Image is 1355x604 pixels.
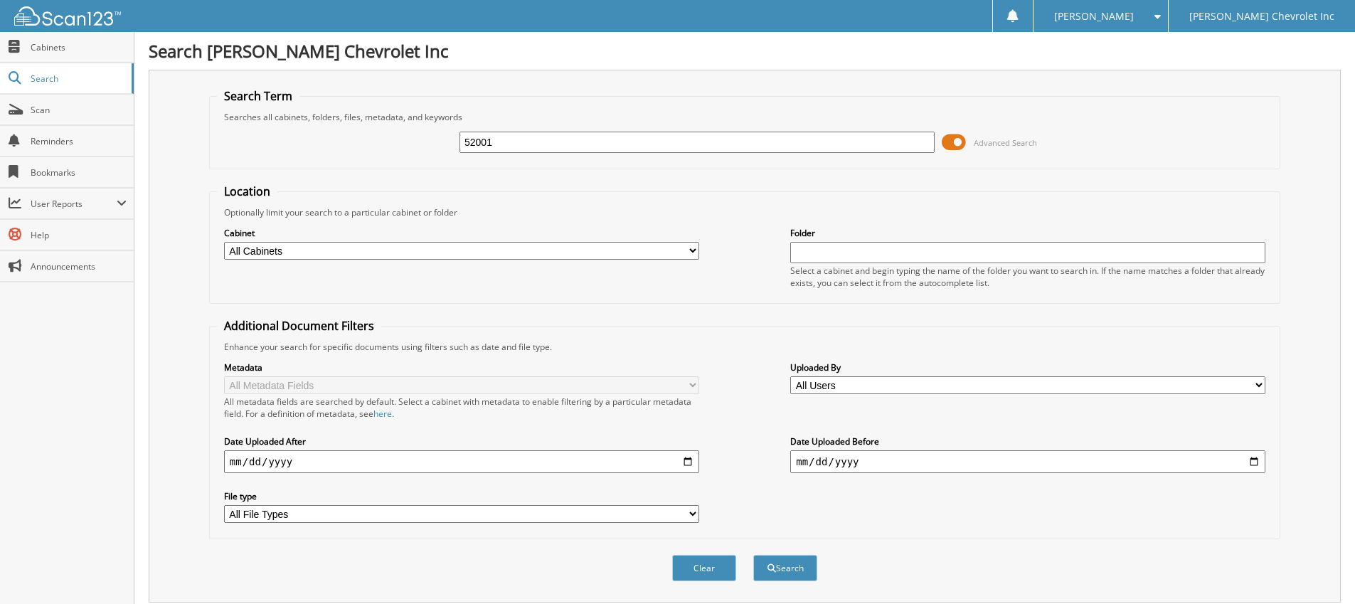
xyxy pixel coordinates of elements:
[224,490,699,502] label: File type
[31,198,117,210] span: User Reports
[14,6,121,26] img: scan123-logo-white.svg
[1189,12,1334,21] span: [PERSON_NAME] Chevrolet Inc
[790,227,1265,239] label: Folder
[224,396,699,420] div: All metadata fields are searched by default. Select a cabinet with metadata to enable filtering b...
[790,265,1265,289] div: Select a cabinet and begin typing the name of the folder you want to search in. If the name match...
[224,227,699,239] label: Cabinet
[217,111,1272,123] div: Searches all cabinets, folders, files, metadata, and keywords
[217,184,277,199] legend: Location
[224,450,699,473] input: start
[217,88,299,104] legend: Search Term
[224,435,699,447] label: Date Uploaded After
[217,318,381,334] legend: Additional Document Filters
[31,104,127,116] span: Scan
[790,450,1265,473] input: end
[974,137,1037,148] span: Advanced Search
[224,361,699,373] label: Metadata
[672,555,736,581] button: Clear
[217,206,1272,218] div: Optionally limit your search to a particular cabinet or folder
[790,361,1265,373] label: Uploaded By
[217,341,1272,353] div: Enhance your search for specific documents using filters such as date and file type.
[31,260,127,272] span: Announcements
[31,73,124,85] span: Search
[1054,12,1134,21] span: [PERSON_NAME]
[31,135,127,147] span: Reminders
[373,408,392,420] a: here
[753,555,817,581] button: Search
[31,41,127,53] span: Cabinets
[790,435,1265,447] label: Date Uploaded Before
[31,166,127,179] span: Bookmarks
[149,39,1341,63] h1: Search [PERSON_NAME] Chevrolet Inc
[31,229,127,241] span: Help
